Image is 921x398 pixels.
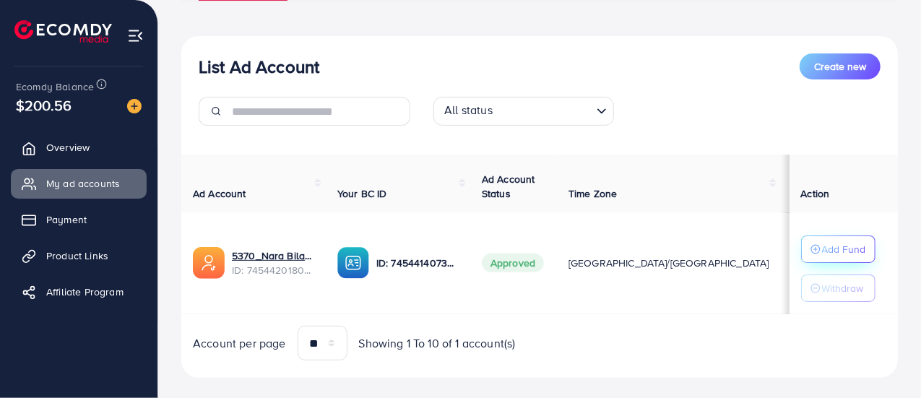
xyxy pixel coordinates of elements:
[11,205,147,234] a: Payment
[193,335,286,352] span: Account per page
[482,254,544,272] span: Approved
[46,212,87,227] span: Payment
[441,99,496,122] span: All status
[193,247,225,279] img: ic-ads-acc.e4c84228.svg
[11,133,147,162] a: Overview
[127,99,142,113] img: image
[568,256,769,270] span: [GEOGRAPHIC_DATA]/[GEOGRAPHIC_DATA]
[46,176,120,191] span: My ad accounts
[11,241,147,270] a: Product Links
[193,186,246,201] span: Ad Account
[16,95,72,116] span: $200.56
[822,241,866,258] p: Add Fund
[46,248,108,263] span: Product Links
[11,169,147,198] a: My ad accounts
[801,235,875,263] button: Add Fund
[46,140,90,155] span: Overview
[232,248,314,278] div: <span class='underline'>5370_Nara Bilal_1735617458004</span></br>7454420180052131856
[822,280,864,297] p: Withdraw
[11,277,147,306] a: Affiliate Program
[199,56,319,77] h3: List Ad Account
[232,248,314,263] a: 5370_Nara Bilal_1735617458004
[376,254,459,272] p: ID: 7454414073346818064
[801,274,875,302] button: Withdraw
[16,79,94,94] span: Ecomdy Balance
[497,100,591,122] input: Search for option
[860,333,910,387] iframe: Chat
[482,172,535,201] span: Ad Account Status
[337,186,387,201] span: Your BC ID
[337,247,369,279] img: ic-ba-acc.ded83a64.svg
[359,335,516,352] span: Showing 1 To 10 of 1 account(s)
[801,186,830,201] span: Action
[568,186,617,201] span: Time Zone
[14,20,112,43] img: logo
[46,285,124,299] span: Affiliate Program
[127,27,144,44] img: menu
[800,53,881,79] button: Create new
[814,59,866,74] span: Create new
[232,263,314,277] span: ID: 7454420180052131856
[433,97,614,126] div: Search for option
